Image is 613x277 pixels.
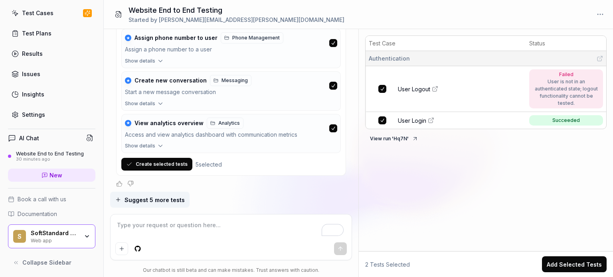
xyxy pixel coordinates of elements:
button: Show details [122,100,340,110]
span: Phone Management [232,34,280,41]
span: Create new conversation [134,77,207,84]
div: Results [22,49,43,58]
button: Add attachment [115,242,128,255]
a: Issues [8,66,95,82]
button: Add Selected Tests [542,256,607,272]
a: Website End to End Testing30 minutes ago [8,150,95,162]
button: Collapse Sidebar [8,255,95,271]
div: Insights [22,90,44,98]
div: Failed [533,71,599,78]
a: User Logout [398,85,524,93]
div: Assign a phone number to a user [125,45,326,54]
button: ★Assign phone number to userPhone ManagementAssign a phone number to a user [122,29,340,57]
a: Settings [8,107,95,122]
span: Messaging [221,77,248,84]
div: Our chatbot is still beta and can make mistakes. Trust answers with caution. [110,267,352,274]
span: Show details [125,57,155,65]
span: Book a call with us [18,195,66,203]
th: Status [526,36,606,51]
span: User Login [398,116,426,125]
a: Phone Management [221,32,283,43]
span: S [13,230,26,243]
div: Settings [22,110,45,119]
div: ★ [125,77,131,84]
span: Assign phone number to user [134,34,218,41]
a: Book a call with us [8,195,95,203]
a: Test Cases [8,5,95,21]
button: SSoftStandard SolutionsWeb app [8,224,95,248]
div: User is not in an authenticated state; logout functionality cannot be tested. [533,78,599,107]
div: Issues [22,70,40,78]
div: ★ [125,120,131,126]
a: Test Plans [8,26,95,41]
button: Show details [122,142,340,153]
a: View run 'Hq7N' [365,134,423,142]
span: Show details [125,142,155,149]
div: Test Plans [22,29,51,37]
button: Create selected tests [121,158,192,171]
span: Analytics [218,120,240,127]
span: 2 Tests Selected [365,260,410,269]
a: Results [8,46,95,61]
span: Suggest 5 more tests [125,196,185,204]
span: Collapse Sidebar [22,258,71,267]
div: 30 minutes ago [16,157,84,162]
div: ★ [125,35,131,41]
button: Positive feedback [116,181,123,187]
button: View run 'Hq7N' [365,132,423,145]
div: Test Cases [22,9,53,17]
div: Start a new message conversation [125,88,326,97]
div: Started by [129,16,344,24]
span: View analytics overview [134,120,204,127]
th: Test Case [366,36,526,51]
span: [PERSON_NAME][EMAIL_ADDRESS][PERSON_NAME][DOMAIN_NAME] [159,16,344,23]
button: Negative feedback [127,181,134,187]
button: ★Create new conversationMessagingStart a new message conversation [122,72,340,100]
textarea: To enrich screen reader interactions, please activate Accessibility in Grammarly extension settings [115,219,347,239]
div: Web app [31,237,79,243]
button: ★View analytics overviewAnalyticsAccess and view analytics dashboard with communication metrics [122,114,340,143]
div: Succeeded [552,117,580,124]
span: User Logout [398,85,430,93]
a: User Login [398,116,524,125]
a: New [8,169,95,182]
div: Website End to End Testing [16,150,84,157]
div: Access and view analytics dashboard with communication metrics [125,130,326,139]
div: SoftStandard Solutions [31,230,79,237]
a: Analytics [207,118,243,129]
button: Suggest 5 more tests [110,192,190,208]
a: Messaging [210,75,251,86]
h1: Website End to End Testing [129,5,344,16]
span: Show details [125,100,155,107]
h4: AI Chat [19,134,39,142]
span: Documentation [18,210,57,218]
span: New [49,171,62,179]
button: Show details [122,57,340,68]
a: Documentation [8,210,95,218]
div: 5 selected [196,160,222,169]
span: Authentication [369,54,410,63]
a: Insights [8,86,95,102]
